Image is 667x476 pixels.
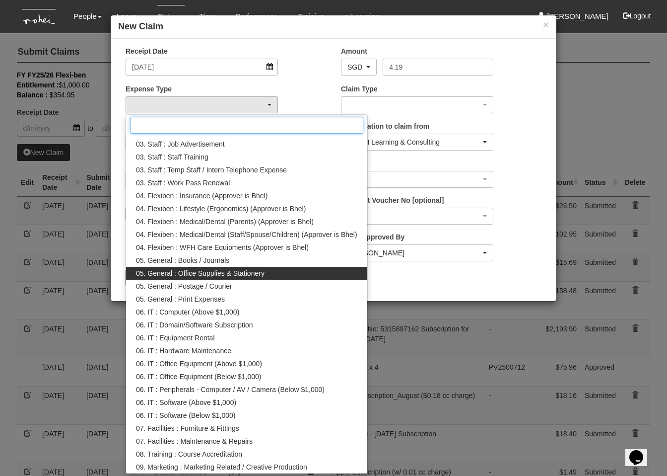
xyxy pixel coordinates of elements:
[136,230,357,239] span: 04. Flexiben : Medical/Dental (Staff/Spouse/Children) (Approver is Bhel)
[347,62,364,72] div: SGD
[347,248,481,258] div: [PERSON_NAME]
[136,152,208,162] span: 03. Staff : Staff Training
[136,255,229,265] span: 05. General : Books / Journals
[136,139,225,149] span: 03. Staff : Job Advertisement
[136,204,306,214] span: 04. Flexiben : Lifestyle (Ergonomics) (Approver is Bhel)
[136,307,239,317] span: 06. IT : Computer (Above $1,000)
[341,244,493,261] button: Shuhui Lee
[136,397,236,407] span: 06. IT : Software (Above $1,000)
[341,195,444,205] label: Payment Voucher No [optional]
[136,436,253,446] span: 07. Facilities : Maintenance & Repairs
[126,84,172,94] label: Expense Type
[136,410,236,420] span: 06. IT : Software (Below $1,000)
[136,346,231,356] span: 06. IT : Hardware Maintenance
[136,178,230,188] span: 03. Staff : Work Pass Renewal
[136,191,267,201] span: 04. Flexiben : Insurance (Approver is Bhel)
[341,121,429,131] label: Organisation to claim from
[136,385,325,395] span: 06. IT : Peripherals - Computer / AV / Camera (Below $1,000)
[136,165,287,175] span: 03. Staff : Temp Staff / Intern Telephone Expense
[136,268,265,278] span: 05. General : Office Supplies & Stationery
[543,19,549,30] button: ×
[136,462,307,472] span: 09. Marketing : Marketing Related / Creative Production
[341,232,404,242] label: To Be Approved By
[136,333,215,343] span: 06. IT : Equipment Rental
[341,46,367,56] label: Amount
[136,423,239,433] span: 07. Facilities : Furniture & Fittings
[136,217,314,227] span: 04. Flexiben : Medical/Dental (Parents) (Approver is Bhel)
[625,436,657,466] iframe: chat widget
[130,117,363,134] input: Search
[341,84,378,94] label: Claim Type
[136,359,262,369] span: 06. IT : Office Equipment (Above $1,000)
[136,449,242,459] span: 08. Training : Course Accreditation
[136,294,225,304] span: 05. General : Print Expenses
[341,59,377,76] button: SGD
[136,372,261,382] span: 06. IT : Office Equipment (Below $1,000)
[126,59,278,76] input: d/m/yyyy
[126,46,168,56] label: Receipt Date
[347,137,481,147] div: ROHEI Learning & Consulting
[341,134,493,151] button: ROHEI Learning & Consulting
[136,242,309,252] span: 04. Flexiben : WFH Care Equipments (Approver is Bhel)
[118,21,163,31] b: New Claim
[136,281,232,291] span: 05. General : Postage / Courier
[136,320,253,330] span: 06. IT : Domain/Software Subscription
